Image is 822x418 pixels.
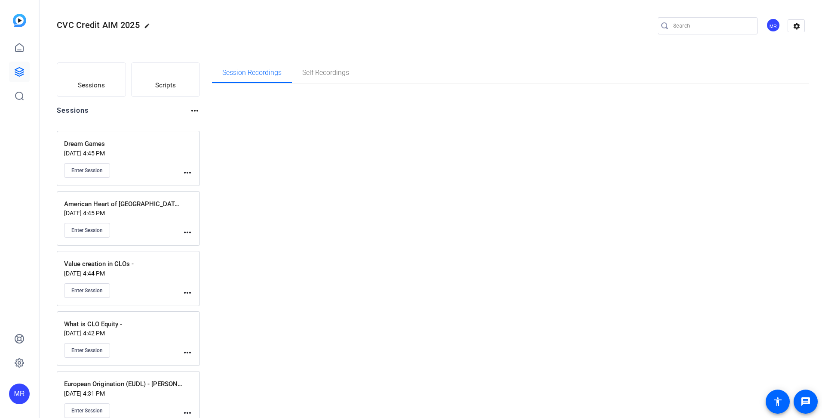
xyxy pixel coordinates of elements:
mat-icon: edit [144,23,154,33]
button: Scripts [131,62,200,97]
div: MR [766,18,780,32]
img: blue-gradient.svg [13,14,26,27]
button: Enter Session [64,223,110,238]
button: Enter Session [64,283,110,298]
button: Enter Session [64,163,110,178]
span: Enter Session [71,287,103,294]
span: Self Recordings [302,69,349,76]
mat-icon: more_horiz [182,288,193,298]
span: Enter Session [71,347,103,354]
p: American Heart of [GEOGRAPHIC_DATA] - [64,199,182,209]
span: CVC Credit AIM 2025 [57,20,140,30]
p: Dream Games [64,139,182,149]
input: Search [673,21,751,31]
p: What is CLO Equity - [64,319,182,329]
p: [DATE] 4:42 PM [64,330,182,337]
mat-icon: more_horiz [182,408,193,418]
p: [DATE] 4:31 PM [64,390,182,397]
p: Value creation in CLOs - [64,259,182,269]
span: Session Recordings [222,69,282,76]
button: Enter Session [64,343,110,358]
p: [DATE] 4:44 PM [64,270,182,277]
span: Enter Session [71,407,103,414]
button: Sessions [57,62,126,97]
span: Enter Session [71,167,103,174]
button: Enter Session [64,403,110,418]
mat-icon: message [801,396,811,407]
mat-icon: accessibility [773,396,783,407]
p: European Origination (EUDL) - [PERSON_NAME] [64,379,182,389]
mat-icon: settings [788,20,805,33]
mat-icon: more_horiz [182,227,193,238]
p: [DATE] 4:45 PM [64,150,182,157]
h2: Sessions [57,105,89,122]
mat-icon: more_horiz [182,167,193,178]
span: Scripts [155,81,176,90]
mat-icon: more_horiz [182,347,193,358]
p: [DATE] 4:45 PM [64,210,182,217]
ngx-avatar: Milena Raschia [766,18,781,33]
mat-icon: more_horiz [190,105,200,116]
div: MR [9,384,30,404]
span: Sessions [78,81,105,90]
span: Enter Session [71,227,103,234]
